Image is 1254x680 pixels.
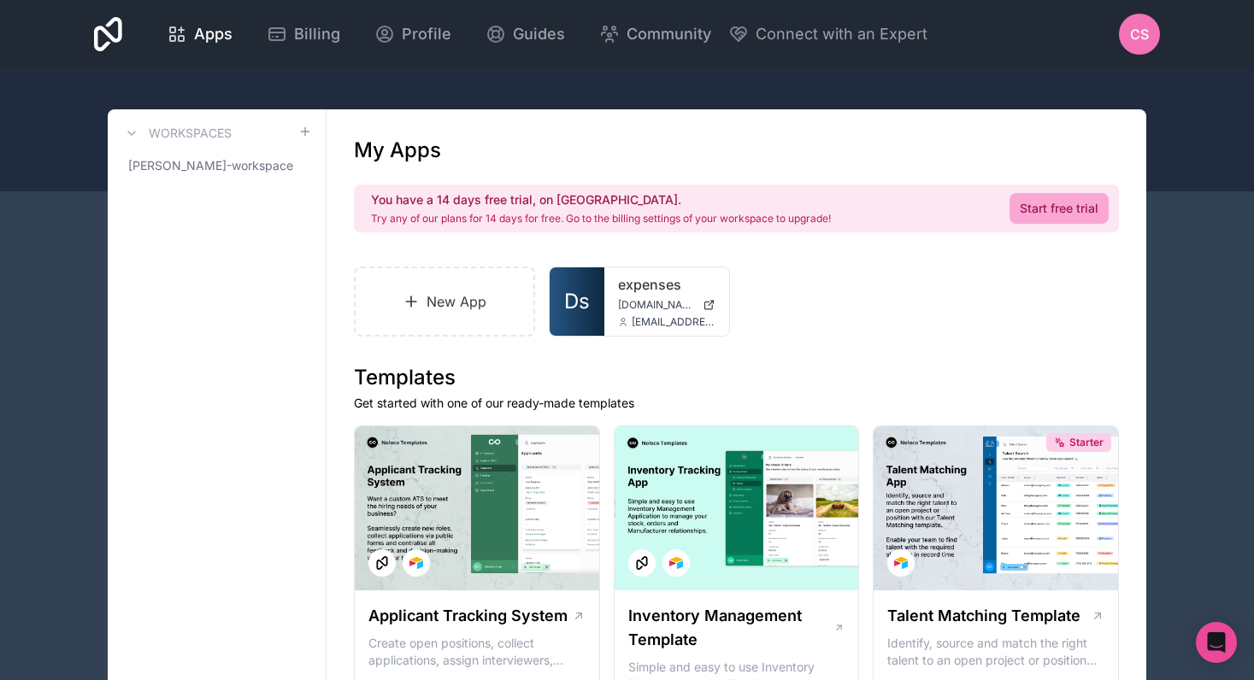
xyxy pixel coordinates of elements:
[887,635,1104,669] p: Identify, source and match the right talent to an open project or position with our Talent Matchi...
[149,125,232,142] h3: Workspaces
[586,15,725,53] a: Community
[121,123,232,144] a: Workspaces
[361,15,465,53] a: Profile
[564,288,590,315] span: Ds
[371,191,831,208] h2: You have a 14 days free trial, on [GEOGRAPHIC_DATA].
[354,137,441,164] h1: My Apps
[632,315,715,329] span: [EMAIL_ADDRESS][DOMAIN_NAME]
[354,364,1119,391] h1: Templates
[368,604,568,628] h1: Applicant Tracking System
[550,267,604,336] a: Ds
[669,556,683,570] img: Airtable Logo
[618,298,696,312] span: [DOMAIN_NAME]
[1196,622,1237,663] div: Open Intercom Messenger
[756,22,927,46] span: Connect with an Expert
[627,22,711,46] span: Community
[121,150,312,181] a: [PERSON_NAME]-workspace
[253,15,354,53] a: Billing
[1010,193,1109,224] a: Start free trial
[371,212,831,226] p: Try any of our plans for 14 days for free. Go to the billing settings of your workspace to upgrade!
[728,22,927,46] button: Connect with an Expert
[402,22,451,46] span: Profile
[128,157,293,174] span: [PERSON_NAME]-workspace
[618,274,715,295] a: expenses
[887,604,1080,628] h1: Talent Matching Template
[153,15,246,53] a: Apps
[513,22,565,46] span: Guides
[368,635,586,669] p: Create open positions, collect applications, assign interviewers, centralise candidate feedback a...
[1130,24,1149,44] span: CS
[354,267,535,337] a: New App
[472,15,579,53] a: Guides
[194,22,233,46] span: Apps
[618,298,715,312] a: [DOMAIN_NAME]
[409,556,423,570] img: Airtable Logo
[294,22,340,46] span: Billing
[354,395,1119,412] p: Get started with one of our ready-made templates
[628,604,833,652] h1: Inventory Management Template
[894,556,908,570] img: Airtable Logo
[1069,436,1104,449] span: Starter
